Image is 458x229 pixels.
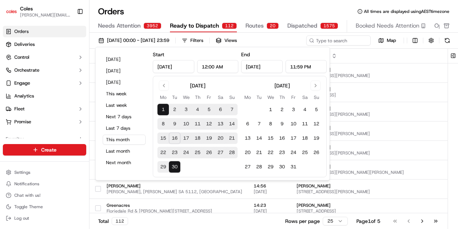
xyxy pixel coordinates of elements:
[14,28,29,35] span: Orders
[215,94,226,101] th: Saturday
[192,104,203,115] button: 4
[159,81,169,91] button: Go to previous month
[242,161,253,173] button: 27
[98,22,141,30] span: Needs Attention
[299,118,311,130] button: 11
[50,121,87,127] a: Powered byPylon
[170,22,219,30] span: Ready to Dispatch
[297,73,448,78] span: [STREET_ADDRESS][PERSON_NAME]
[299,147,311,158] button: 25
[4,101,58,114] a: 📗Knowledge Base
[297,86,448,92] span: [PERSON_NAME]
[24,75,91,81] div: We're available if you need us!
[297,202,448,208] span: [PERSON_NAME]
[3,179,86,189] button: Notifications
[14,215,29,221] span: Log out
[242,133,253,144] button: 13
[6,6,17,17] img: Coles
[153,51,164,58] label: Start
[297,150,448,156] span: [STREET_ADDRESS][PERSON_NAME]
[14,119,31,125] span: Promise
[297,208,448,214] span: [STREET_ADDRESS]
[254,208,285,214] span: [DATE]
[297,189,448,195] span: [STREET_ADDRESS][PERSON_NAME]
[103,135,146,145] button: This month
[285,218,320,225] p: Rows per page
[41,146,57,153] span: Create
[58,101,118,114] a: 💻API Documentation
[320,23,338,29] div: 1575
[297,92,448,98] span: [STREET_ADDRESS]
[276,104,288,115] button: 2
[203,147,215,158] button: 26
[265,94,276,101] th: Wednesday
[3,167,86,177] button: Settings
[95,35,172,46] button: [DATE] 00:00 - [DATE] 23:59
[14,93,34,99] span: Analytics
[107,202,242,208] span: Greenacres
[297,67,448,73] span: [PERSON_NAME]
[103,158,146,168] button: Next month
[180,94,192,101] th: Wednesday
[265,104,276,115] button: 1
[203,118,215,130] button: 12
[356,218,380,225] div: Page 1 of 5
[24,68,117,75] div: Start new chat
[7,28,130,40] p: Welcome 👋
[169,147,180,158] button: 23
[276,118,288,130] button: 9
[7,104,13,110] div: 📗
[180,133,192,144] button: 17
[287,22,317,30] span: Dispatched
[169,133,180,144] button: 16
[19,46,129,53] input: Got a question? Start typing here...
[180,147,192,158] button: 24
[253,147,265,158] button: 21
[3,116,86,128] button: Promise
[288,161,299,173] button: 31
[253,161,265,173] button: 28
[3,213,86,223] button: Log out
[265,161,276,173] button: 29
[242,147,253,158] button: 20
[169,161,180,173] button: 30
[157,94,169,101] th: Monday
[297,164,448,170] span: [PERSON_NAME]
[226,147,238,158] button: 28
[157,118,169,130] button: 8
[103,89,146,99] button: This week
[7,68,20,81] img: 1736555255976-a54dd68f-1ca7-489b-9aae-adbdc363a1c4
[103,77,146,87] button: [DATE]
[215,133,226,144] button: 20
[297,53,448,59] div: Dropoff Location
[3,77,86,89] button: Engage
[254,189,285,195] span: [DATE]
[143,23,161,29] div: 3952
[297,144,448,150] span: [PERSON_NAME]
[103,66,146,76] button: [DATE]
[288,147,299,158] button: 24
[192,118,203,130] button: 11
[14,170,30,175] span: Settings
[288,133,299,144] button: 17
[180,104,192,115] button: 3
[299,104,311,115] button: 4
[254,183,285,189] span: 14:56
[215,147,226,158] button: 27
[153,60,194,73] input: Date
[107,208,242,214] span: Floriedale Rd & [PERSON_NAME][STREET_ADDRESS]
[71,121,87,127] span: Pylon
[241,51,250,58] label: End
[20,12,71,18] button: [PERSON_NAME][EMAIL_ADDRESS][PERSON_NAME][DOMAIN_NAME]
[103,54,146,65] button: [DATE]
[107,37,169,44] span: [DATE] 00:00 - [DATE] 23:59
[157,133,169,144] button: 15
[14,67,39,73] span: Orchestrate
[276,94,288,101] th: Thursday
[3,133,86,145] div: Favorites
[241,60,283,73] input: Date
[226,118,238,130] button: 14
[122,70,130,79] button: Start new chat
[276,147,288,158] button: 23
